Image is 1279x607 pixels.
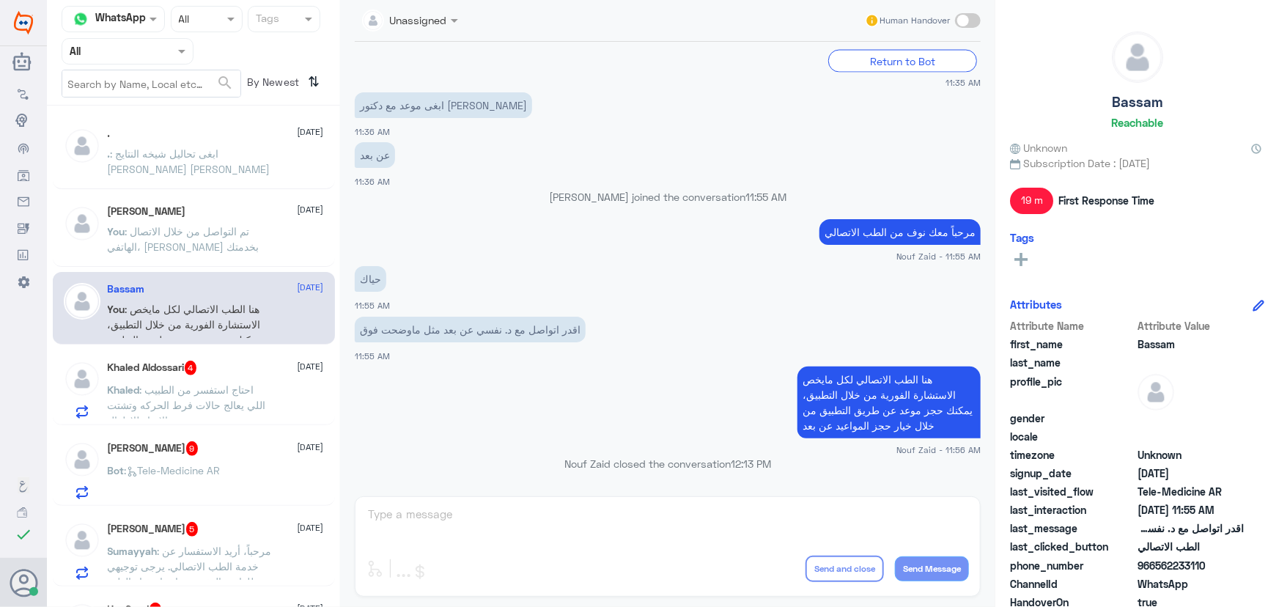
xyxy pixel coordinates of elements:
span: locale [1010,429,1135,444]
span: 19 m [1010,188,1053,214]
span: 11:35 AM [946,76,981,89]
img: defaultAdmin.png [64,441,100,478]
span: Attribute Name [1010,318,1135,334]
h5: . [108,128,111,140]
span: 2024-11-02T16:25:26.614Z [1138,466,1244,481]
span: [DATE] [298,203,324,216]
span: By Newest [241,70,303,99]
span: last_interaction [1010,502,1135,518]
button: Avatar [10,569,37,597]
span: Bot [108,464,125,477]
span: 966562233110 [1138,558,1244,573]
span: timezone [1010,447,1135,463]
h6: Attributes [1010,298,1062,311]
span: . [108,147,111,160]
h5: Nasser [108,441,199,456]
img: defaultAdmin.png [64,205,100,242]
div: Return to Bot [828,50,977,73]
span: Nouf Zaid - 11:56 AM [896,444,981,456]
h5: Sumayyah Albgmi [108,522,199,537]
img: defaultAdmin.png [64,361,100,397]
span: Bassam [1138,336,1244,352]
span: Khaled [108,383,140,396]
span: : ابغى تحاليل شيخه النتايج [PERSON_NAME] [PERSON_NAME] معي [108,147,270,191]
h6: Reachable [1111,116,1163,129]
span: 11:55 AM [355,301,390,310]
p: 4/9/2025, 11:55 AM [819,219,981,245]
span: First Response Time [1058,193,1154,208]
p: Nouf Zaid closed the conversation [355,456,981,471]
span: Subscription Date : [DATE] [1010,155,1264,171]
h5: Khaled Aldossari [108,361,197,375]
span: : Tele-Medicine AR [125,464,221,477]
span: 2025-09-04T08:55:54.368Z [1138,502,1244,518]
span: : احتاج استفسر من الطبيب اللي يعالج حالات فرط الحركه وتشتت الانتباه للاطفال [108,383,266,427]
h5: Bassam [1112,94,1162,111]
h5: Bassam [108,283,145,295]
span: gender [1010,411,1135,426]
span: Sumayyah [108,545,158,557]
p: 4/9/2025, 11:55 AM [355,317,586,342]
span: 9 [186,441,199,456]
button: Send Message [895,556,969,581]
span: Attribute Value [1138,318,1244,334]
span: : تم التواصل من خلال الاتصال الهاتفي، [PERSON_NAME] بخدمتك [108,225,259,253]
span: : مرحباً، أريد الاستفسار عن خدمة الطب الاتصالي. يرجى توجيهي للقائمة الرئيسية واختيار خيار الطب ال... [108,545,272,603]
img: defaultAdmin.png [64,522,100,559]
span: اقدر اتواصل مع د. نفسي عن بعد مثل ماوضحت فوق [1138,520,1244,536]
span: 4 [185,361,197,375]
span: 5 [186,522,199,537]
span: [DATE] [298,360,324,373]
i: ⇅ [309,70,320,94]
span: signup_date [1010,466,1135,481]
span: الطب الاتصالي [1138,539,1244,554]
i: check [15,526,32,543]
p: 4/9/2025, 11:36 AM [355,142,395,168]
span: last_message [1010,520,1135,536]
span: You [108,303,125,315]
span: 11:36 AM [355,177,390,186]
span: Unknown [1010,140,1067,155]
span: ChannelId [1010,576,1135,592]
button: Send and close [806,556,884,582]
img: defaultAdmin.png [1138,374,1174,411]
span: last_clicked_button [1010,539,1135,554]
input: Search by Name, Local etc… [62,70,240,97]
span: 11:55 AM [355,351,390,361]
span: profile_pic [1010,374,1135,408]
p: 4/9/2025, 11:55 AM [355,266,386,292]
span: : هنا الطب الاتصالي لكل مايخص الاستشارة الفورية من خلال التطبيق، يمكنك حجز موعد عن طريق التطبيق م... [108,303,261,361]
img: defaultAdmin.png [64,128,100,164]
p: 4/9/2025, 11:36 AM [355,92,532,118]
span: phone_number [1010,558,1135,573]
div: Tags [254,10,279,29]
span: search [216,74,234,92]
h5: Ahmad [108,205,186,218]
span: first_name [1010,336,1135,352]
span: null [1138,429,1244,444]
span: Nouf Zaid - 11:55 AM [896,250,981,262]
span: 11:36 AM [355,127,390,136]
img: whatsapp.png [70,8,92,30]
img: defaultAdmin.png [1113,32,1162,82]
span: Human Handover [880,14,950,27]
span: [DATE] [298,281,324,294]
span: 12:13 PM [731,457,771,470]
span: [DATE] [298,521,324,534]
span: 2 [1138,576,1244,592]
span: You [108,225,125,238]
span: [DATE] [298,125,324,139]
button: search [216,71,234,95]
span: [DATE] [298,441,324,454]
span: last_visited_flow [1010,484,1135,499]
h6: Tags [1010,231,1034,244]
p: 4/9/2025, 11:56 AM [797,367,981,438]
span: null [1138,411,1244,426]
img: defaultAdmin.png [64,283,100,320]
span: 11:55 AM [745,191,786,203]
span: last_name [1010,355,1135,370]
span: Unknown [1138,447,1244,463]
p: [PERSON_NAME] joined the conversation [355,189,981,205]
img: Widebot Logo [14,11,33,34]
span: Tele-Medicine AR [1138,484,1244,499]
